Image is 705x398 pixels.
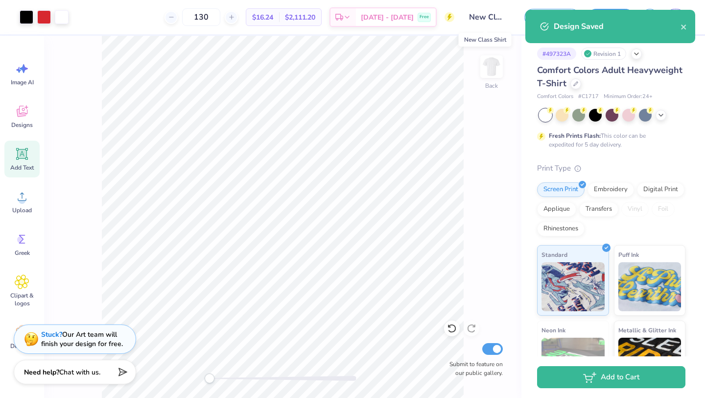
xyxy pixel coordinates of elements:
[420,14,429,21] span: Free
[618,325,676,335] span: Metallic & Glitter Ink
[537,222,585,236] div: Rhinestones
[637,182,684,197] div: Digital Print
[537,64,682,89] span: Comfort Colors Adult Heavyweight T-Shirt
[618,249,639,260] span: Puff Ink
[541,338,605,387] img: Neon Ink
[11,78,34,86] span: Image AI
[485,81,498,90] div: Back
[578,93,599,101] span: # C1717
[59,368,100,377] span: Chat with us.
[459,33,512,47] div: New Class Shirt
[15,249,30,257] span: Greek
[205,373,214,383] div: Accessibility label
[587,182,634,197] div: Embroidery
[537,202,576,217] div: Applique
[604,93,653,101] span: Minimum Order: 24 +
[618,262,681,311] img: Puff Ink
[537,182,585,197] div: Screen Print
[541,262,605,311] img: Standard
[652,202,675,217] div: Foil
[462,7,510,27] input: Untitled Design
[11,121,33,129] span: Designs
[541,325,565,335] span: Neon Ink
[41,330,123,348] div: Our Art team will finish your design for free.
[537,366,685,388] button: Add to Cart
[285,12,315,23] span: $2,111.20
[581,48,626,60] div: Revision 1
[541,249,567,260] span: Standard
[681,21,687,32] button: close
[10,164,34,172] span: Add Text
[579,202,618,217] div: Transfers
[537,163,685,174] div: Print Type
[444,360,503,377] label: Submit to feature on our public gallery.
[182,8,220,26] input: – –
[361,12,414,23] span: [DATE] - [DATE]
[41,330,62,339] strong: Stuck?
[537,93,573,101] span: Comfort Colors
[537,48,576,60] div: # 497323A
[554,21,681,32] div: Design Saved
[549,131,669,149] div: This color can be expedited for 5 day delivery.
[549,132,601,140] strong: Fresh Prints Flash:
[12,206,32,214] span: Upload
[482,57,501,76] img: Back
[618,338,681,387] img: Metallic & Glitter Ink
[10,342,34,350] span: Decorate
[252,12,273,23] span: $16.24
[6,292,38,307] span: Clipart & logos
[24,368,59,377] strong: Need help?
[621,202,649,217] div: Vinyl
